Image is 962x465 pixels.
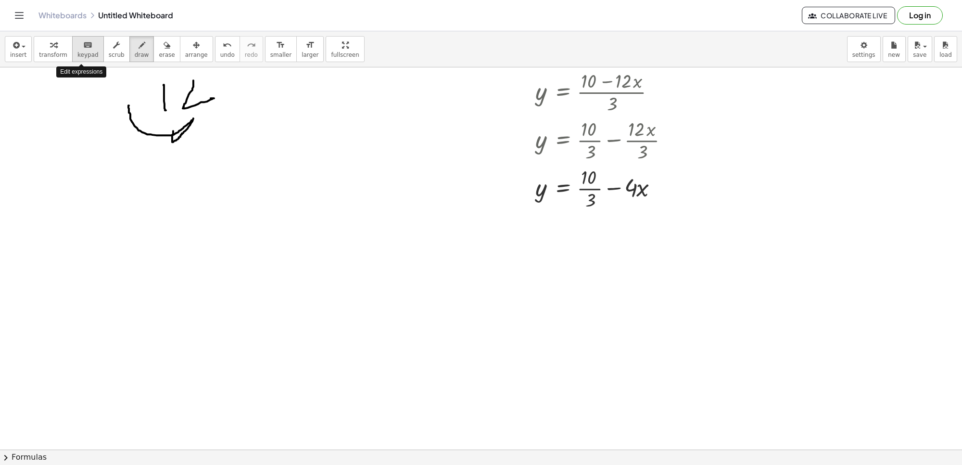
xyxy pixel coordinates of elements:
[220,52,235,58] span: undo
[153,36,180,62] button: erase
[34,36,73,62] button: transform
[240,36,263,62] button: redoredo
[103,36,130,62] button: scrub
[326,36,364,62] button: fullscreen
[913,52,926,58] span: save
[215,36,240,62] button: undoundo
[159,52,175,58] span: erase
[135,52,149,58] span: draw
[245,52,258,58] span: redo
[939,52,952,58] span: load
[72,36,104,62] button: keyboardkeypad
[331,52,359,58] span: fullscreen
[109,52,125,58] span: scrub
[847,36,881,62] button: settings
[302,52,318,58] span: larger
[38,11,87,20] a: Whiteboards
[810,11,887,20] span: Collaborate Live
[897,6,943,25] button: Log in
[10,52,26,58] span: insert
[802,7,895,24] button: Collaborate Live
[56,66,106,77] div: Edit expressions
[247,39,256,51] i: redo
[305,39,315,51] i: format_size
[888,52,900,58] span: new
[223,39,232,51] i: undo
[77,52,99,58] span: keypad
[883,36,906,62] button: new
[83,39,92,51] i: keyboard
[5,36,32,62] button: insert
[934,36,957,62] button: load
[852,52,875,58] span: settings
[276,39,285,51] i: format_size
[296,36,324,62] button: format_sizelarger
[12,8,27,23] button: Toggle navigation
[270,52,291,58] span: smaller
[129,36,154,62] button: draw
[908,36,932,62] button: save
[265,36,297,62] button: format_sizesmaller
[180,36,213,62] button: arrange
[185,52,208,58] span: arrange
[39,52,67,58] span: transform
